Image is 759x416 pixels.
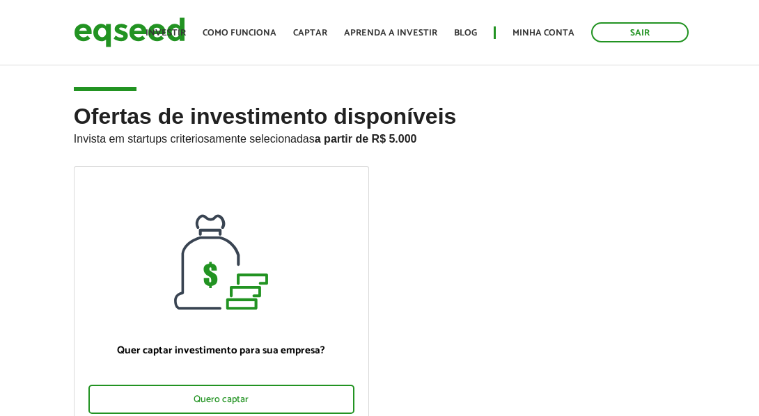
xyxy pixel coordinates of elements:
p: Invista em startups criteriosamente selecionadas [74,129,685,145]
a: Blog [454,29,477,38]
a: Aprenda a investir [344,29,437,38]
strong: a partir de R$ 5.000 [315,133,417,145]
a: Como funciona [203,29,276,38]
h2: Ofertas de investimento disponíveis [74,104,685,166]
a: Captar [293,29,327,38]
a: Sair [591,22,689,42]
div: Quero captar [88,385,354,414]
img: EqSeed [74,14,185,51]
a: Investir [146,29,186,38]
p: Quer captar investimento para sua empresa? [88,344,354,357]
a: Minha conta [512,29,574,38]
